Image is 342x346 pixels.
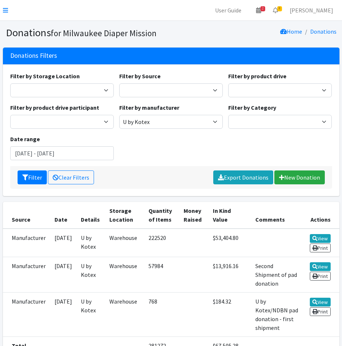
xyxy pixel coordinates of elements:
label: Date range [10,135,40,143]
input: January 1, 2011 - December 31, 2011 [10,146,114,160]
td: Warehouse [105,257,144,292]
td: $53,404.80 [208,229,251,257]
span: 8 [277,6,282,11]
h3: Donations Filters [10,52,57,60]
th: In Kind Value [208,202,251,229]
a: Donations [310,28,337,35]
a: Print [310,307,331,316]
th: Money Raised [179,202,208,229]
label: Filter by product drive [228,72,286,80]
td: Warehouse [105,292,144,336]
td: U by Kotex [76,257,105,292]
a: Clear Filters [48,170,94,184]
td: 57984 [144,257,179,292]
td: Second Shipment of pad donation [251,257,303,292]
td: [DATE] [50,257,76,292]
th: Quantity of Items [144,202,179,229]
h1: Donations [6,26,169,39]
button: Filter [18,170,47,184]
a: View [310,234,331,243]
label: Filter by Category [228,103,276,112]
a: 8 [267,3,284,18]
th: Actions [303,202,339,229]
td: 222520 [144,229,179,257]
td: [DATE] [50,229,76,257]
th: Date [50,202,76,229]
td: 768 [144,292,179,336]
a: Print [310,244,331,252]
td: Warehouse [105,229,144,257]
span: 2 [260,6,265,11]
label: Filter by product drive participant [10,103,99,112]
a: Export Donations [213,170,273,184]
th: Comments [251,202,303,229]
a: New Donation [274,170,325,184]
th: Storage Location [105,202,144,229]
td: $13,916.16 [208,257,251,292]
td: $184.32 [208,292,251,336]
td: [DATE] [50,292,76,336]
small: for Milwaukee Diaper Mission [51,28,157,38]
a: Home [280,28,302,35]
td: U by Kotex [76,229,105,257]
td: U by Kotex [76,292,105,336]
td: Manufacturer [3,229,50,257]
td: Manufacturer [3,257,50,292]
td: Manufacturer [3,292,50,336]
a: View [310,262,331,271]
label: Filter by Source [119,72,161,80]
a: [PERSON_NAME] [284,3,339,18]
a: View [310,298,331,306]
label: Filter by Storage Location [10,72,80,80]
td: U by Kotex/NDBN pad donation - first shipment [251,292,303,336]
th: Source [3,202,50,229]
a: 2 [250,3,267,18]
label: Filter by manufacturer [119,103,179,112]
th: Details [76,202,105,229]
a: Print [310,272,331,281]
a: User Guide [209,3,247,18]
